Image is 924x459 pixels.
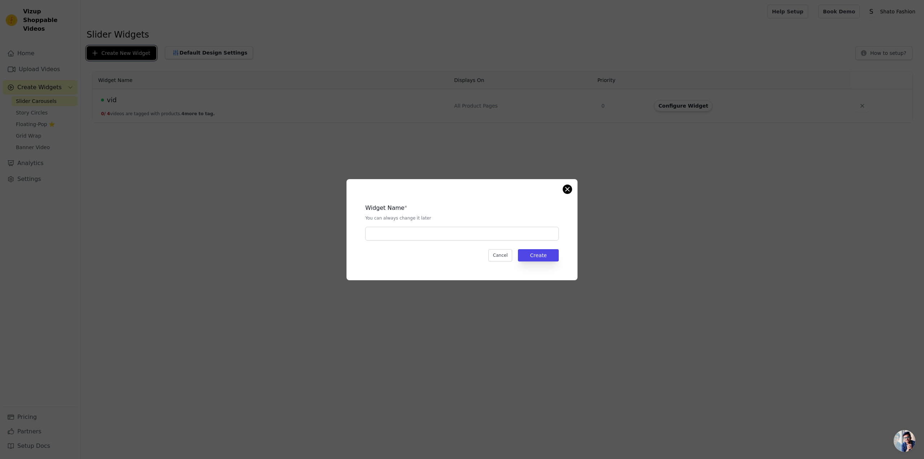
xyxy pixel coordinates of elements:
button: Close modal [563,185,572,194]
button: Cancel [488,249,513,261]
legend: Widget Name [365,204,405,212]
a: Open chat [894,430,915,452]
button: Create [518,249,559,261]
p: You can always change it later [365,215,559,221]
